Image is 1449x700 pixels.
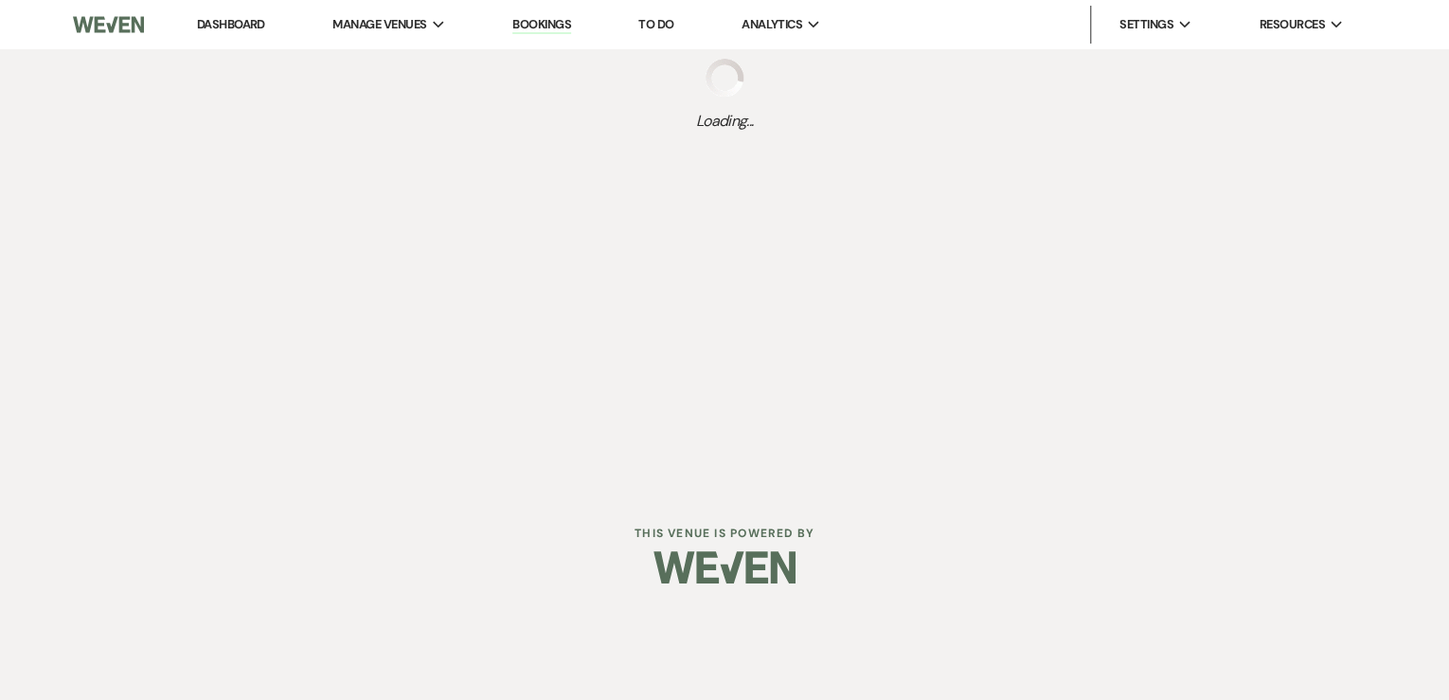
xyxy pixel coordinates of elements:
[1259,15,1324,34] span: Resources
[696,110,754,133] span: Loading...
[742,15,802,34] span: Analytics
[332,15,426,34] span: Manage Venues
[197,16,265,32] a: Dashboard
[512,16,571,34] a: Bookings
[1119,15,1173,34] span: Settings
[638,16,673,32] a: To Do
[653,534,796,601] img: Weven Logo
[73,5,144,45] img: Weven Logo
[706,59,743,97] img: loading spinner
